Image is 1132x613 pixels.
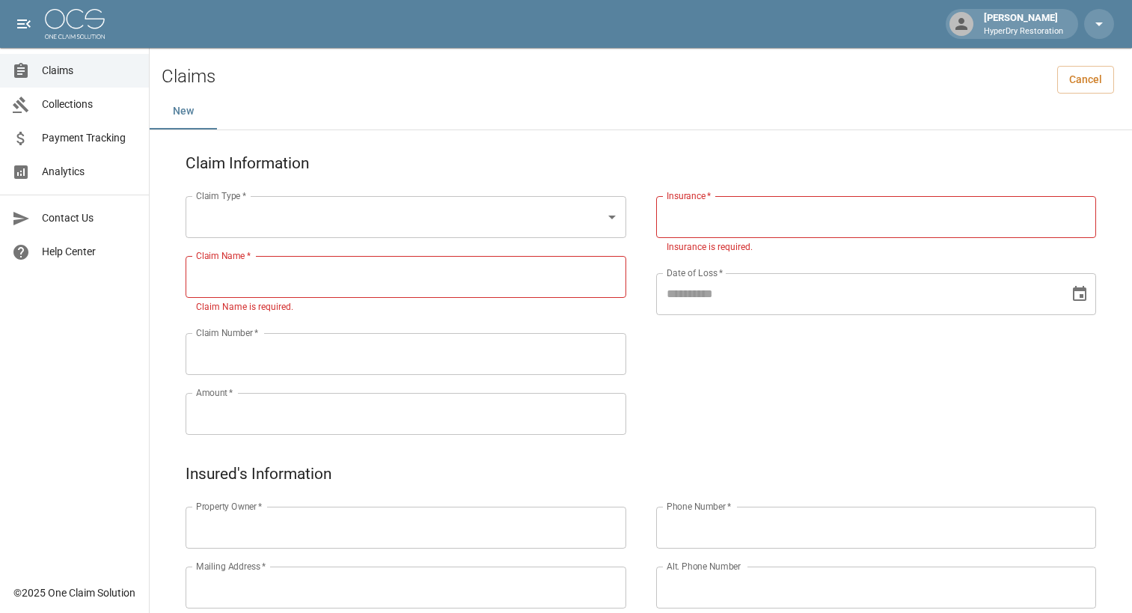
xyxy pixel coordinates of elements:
[42,97,137,112] span: Collections
[978,10,1069,37] div: [PERSON_NAME]
[150,94,1132,129] div: dynamic tabs
[667,240,1086,255] p: Insurance is required.
[667,560,741,573] label: Alt. Phone Number
[196,560,266,573] label: Mailing Address
[1065,279,1095,309] button: Choose date
[984,25,1063,38] p: HyperDry Restoration
[196,500,263,513] label: Property Owner
[9,9,39,39] button: open drawer
[196,189,246,202] label: Claim Type
[667,189,711,202] label: Insurance
[196,249,251,262] label: Claim Name
[196,326,258,339] label: Claim Number
[42,210,137,226] span: Contact Us
[196,386,233,399] label: Amount
[42,63,137,79] span: Claims
[1057,66,1114,94] a: Cancel
[45,9,105,39] img: ocs-logo-white-transparent.png
[667,500,731,513] label: Phone Number
[162,66,215,88] h2: Claims
[150,94,217,129] button: New
[13,585,135,600] div: © 2025 One Claim Solution
[42,164,137,180] span: Analytics
[667,266,723,279] label: Date of Loss
[42,244,137,260] span: Help Center
[196,300,616,315] p: Claim Name is required.
[42,130,137,146] span: Payment Tracking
